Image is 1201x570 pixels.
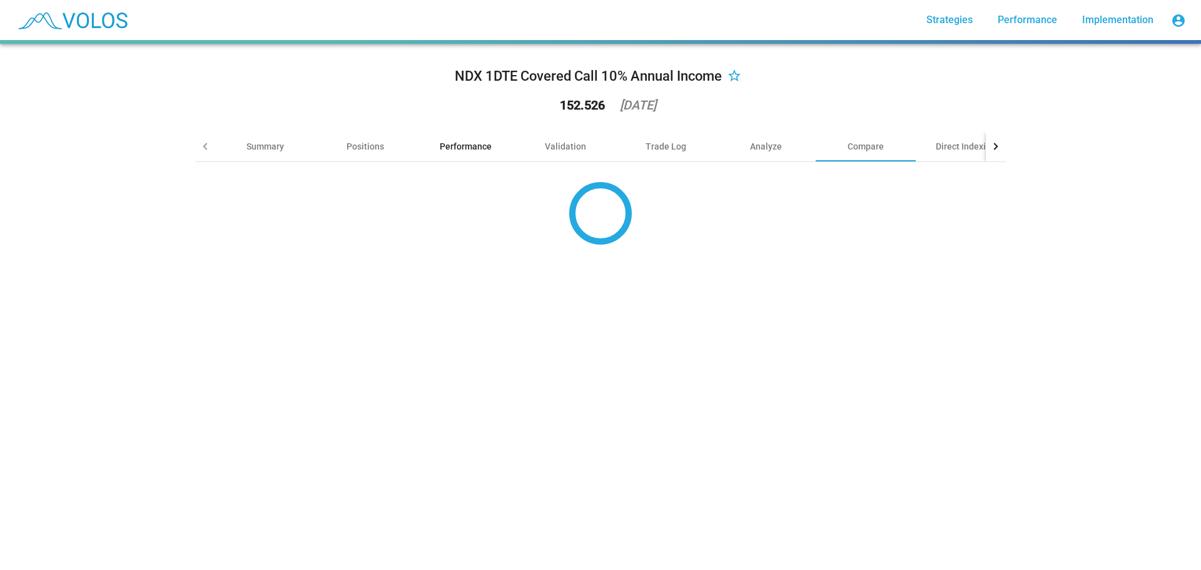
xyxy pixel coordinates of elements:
div: [DATE] [620,99,656,111]
div: Analyze [750,140,782,153]
mat-icon: account_circle [1171,13,1186,28]
div: 152.526 [560,99,605,111]
span: Performance [998,14,1057,26]
mat-icon: star_border [727,69,742,84]
div: Direct Indexing [936,140,996,153]
a: Implementation [1072,9,1163,31]
img: blue_transparent.png [10,4,134,36]
div: Summary [246,140,284,153]
span: Implementation [1082,14,1153,26]
a: Strategies [916,9,983,31]
a: Performance [988,9,1067,31]
div: NDX 1DTE Covered Call 10% Annual Income [455,66,722,86]
div: Validation [545,140,586,153]
div: Performance [440,140,492,153]
div: Positions [347,140,384,153]
span: Strategies [926,14,973,26]
div: Trade Log [646,140,686,153]
div: Compare [848,140,884,153]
